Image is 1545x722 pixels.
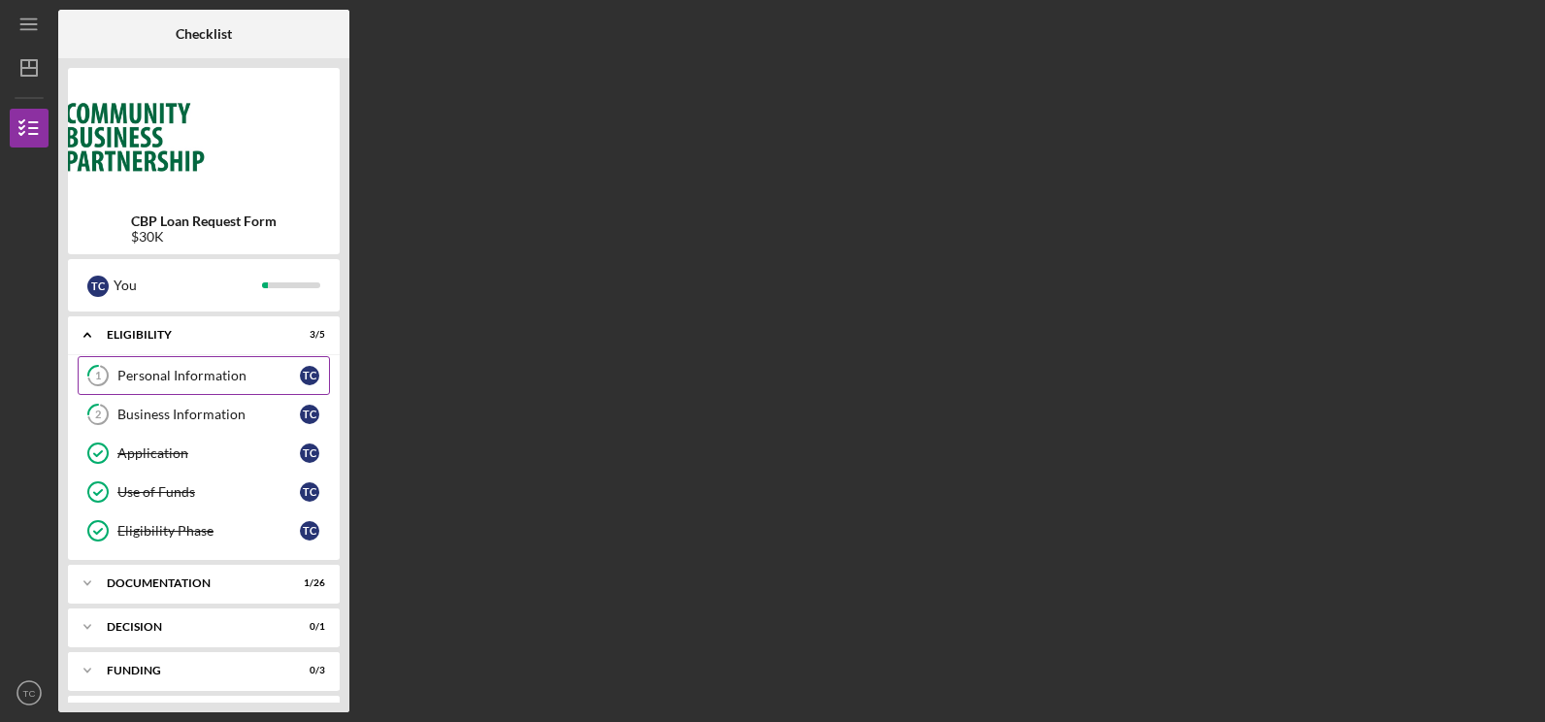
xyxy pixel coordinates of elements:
div: 0 / 1 [290,621,325,633]
a: Use of FundsTC [78,473,330,511]
div: T C [300,405,319,424]
tspan: 1 [95,370,101,382]
tspan: 2 [95,409,101,421]
a: ApplicationTC [78,434,330,473]
div: Business Information [117,407,300,422]
div: 0 / 3 [290,665,325,676]
div: Application [117,445,300,461]
div: T C [87,276,109,297]
div: 3 / 5 [290,329,325,341]
div: 1 / 26 [290,577,325,589]
a: Eligibility PhaseTC [78,511,330,550]
div: T C [300,482,319,502]
div: Eligibility Phase [117,523,300,539]
div: Funding [107,665,277,676]
div: Documentation [107,577,277,589]
a: 1Personal InformationTC [78,356,330,395]
b: Checklist [176,26,232,42]
div: T C [300,443,319,463]
div: $30K [131,229,277,245]
div: Decision [107,621,277,633]
div: Eligibility [107,329,277,341]
b: CBP Loan Request Form [131,213,277,229]
div: T C [300,521,319,541]
div: You [114,269,262,302]
button: TC [10,673,49,712]
div: Personal Information [117,368,300,383]
div: T C [300,366,319,385]
a: 2Business InformationTC [78,395,330,434]
div: Use of Funds [117,484,300,500]
text: TC [23,688,36,699]
img: Product logo [68,78,340,194]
